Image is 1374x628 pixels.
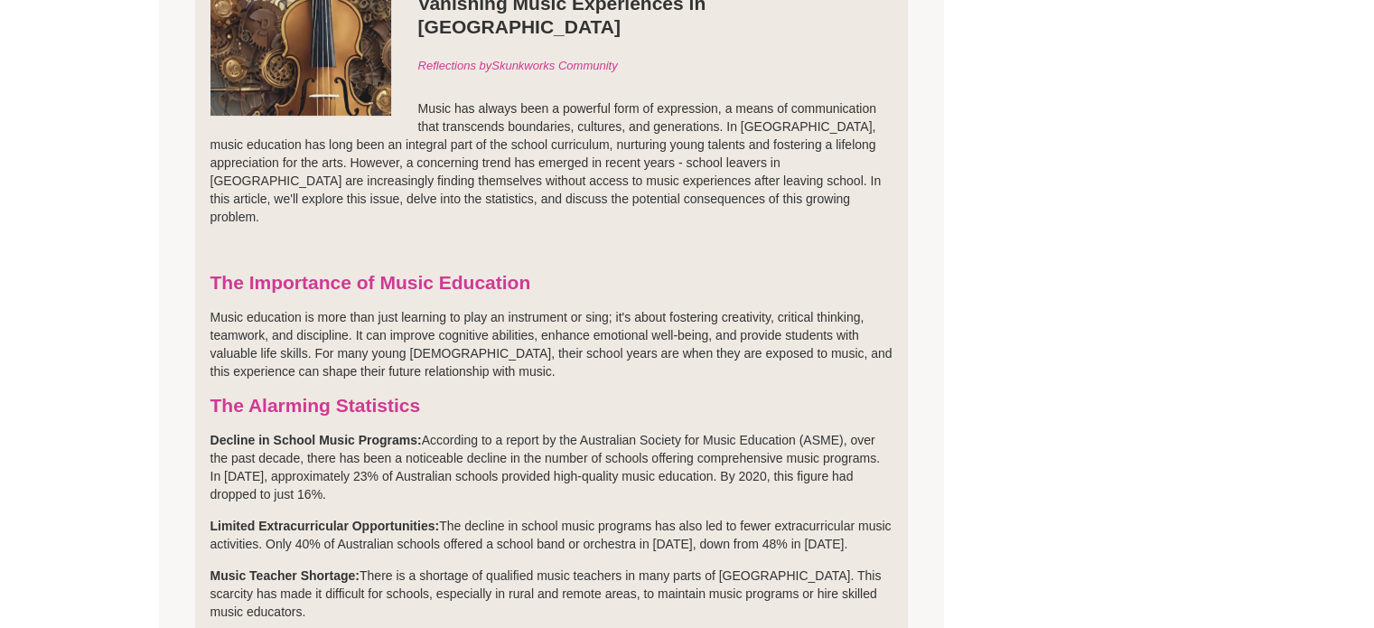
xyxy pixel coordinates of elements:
[210,519,440,533] strong: Limited Extracurricular Opportunities:
[210,433,422,447] strong: Decline in School Music Programs:
[210,567,893,621] p: There is a shortage of qualified music teachers in many parts of [GEOGRAPHIC_DATA]. This scarcity...
[210,517,893,553] p: The decline in school music programs has also led to fewer extracurricular music activities. Only...
[210,394,893,417] h3: The Alarming Statistics
[210,99,893,226] p: Music has always been a powerful form of expression, a means of communication that transcends bou...
[210,308,893,380] p: Music education is more than just learning to play an instrument or sing; it's about fostering cr...
[210,431,893,503] p: According to a report by the Australian Society for Music Education (ASME), over the past decade,...
[210,568,360,583] strong: Music Teacher Shortage:
[418,59,618,72] em: Reflections by
[491,59,617,72] a: Skunkworks Community
[210,271,893,295] h3: The Importance of Music Education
